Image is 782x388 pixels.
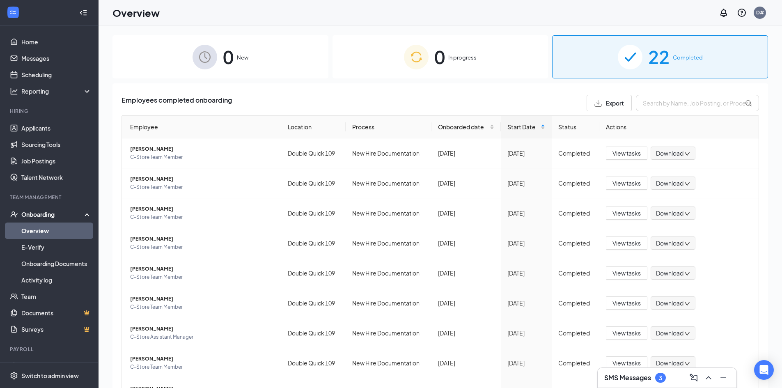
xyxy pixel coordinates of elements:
button: View tasks [606,207,647,220]
span: Export [606,100,624,106]
span: C-Store Team Member [130,213,275,221]
button: View tasks [606,147,647,160]
span: down [684,151,690,157]
span: View tasks [612,239,641,248]
span: C-Store Team Member [130,183,275,191]
span: C-Store Assistant Manager [130,333,275,341]
span: Download [656,149,683,158]
div: [DATE] [507,209,545,218]
span: down [684,211,690,217]
div: Completed [558,179,593,188]
td: Double Quick 109 [281,288,346,318]
span: down [684,271,690,277]
button: Export [587,95,632,111]
td: Double Quick 109 [281,228,346,258]
span: Download [656,269,683,278]
span: View tasks [612,269,641,278]
a: DocumentsCrown [21,305,92,321]
svg: ChevronUp [704,373,713,383]
td: Double Quick 109 [281,168,346,198]
svg: QuestionInfo [737,8,747,18]
span: down [684,301,690,307]
div: Completed [558,298,593,308]
span: Download [656,299,683,308]
div: Completed [558,328,593,337]
div: Payroll [10,346,90,353]
span: In progress [448,53,477,62]
span: C-Store Team Member [130,363,275,371]
button: Minimize [717,371,730,384]
span: Onboarded date [438,122,488,131]
div: [DATE] [507,239,545,248]
span: Download [656,329,683,337]
span: Download [656,209,683,218]
a: Overview [21,223,92,239]
span: New [237,53,248,62]
span: View tasks [612,209,641,218]
div: Team Management [10,194,90,201]
span: down [684,331,690,337]
td: New Hire Documentation [346,318,431,348]
h3: SMS Messages [604,373,651,382]
span: 0 [434,43,445,71]
th: Location [281,116,346,138]
svg: Settings [10,372,18,380]
div: Completed [558,358,593,367]
a: Home [21,34,92,50]
span: down [684,361,690,367]
svg: WorkstreamLogo [9,8,17,16]
td: Double Quick 109 [281,258,346,288]
div: [DATE] [438,358,495,367]
button: ChevronUp [702,371,715,384]
span: [PERSON_NAME] [130,175,275,183]
span: [PERSON_NAME] [130,145,275,153]
div: D# [756,9,764,16]
span: [PERSON_NAME] [130,205,275,213]
a: PayrollCrown [21,358,92,374]
div: [DATE] [507,149,545,158]
div: Reporting [21,87,92,95]
div: [DATE] [507,358,545,367]
a: Job Postings [21,153,92,169]
a: Applicants [21,120,92,136]
span: down [684,181,690,187]
span: 0 [223,43,234,71]
span: View tasks [612,358,641,367]
button: View tasks [606,296,647,310]
input: Search by Name, Job Posting, or Process [636,95,759,111]
th: Status [552,116,599,138]
th: Process [346,116,431,138]
span: Completed [673,53,703,62]
span: [PERSON_NAME] [130,295,275,303]
td: Double Quick 109 [281,348,346,378]
td: Double Quick 109 [281,318,346,348]
span: View tasks [612,328,641,337]
span: [PERSON_NAME] [130,235,275,243]
svg: ComposeMessage [689,373,699,383]
span: [PERSON_NAME] [130,265,275,273]
span: 22 [648,43,670,71]
div: Onboarding [21,210,85,218]
a: SurveysCrown [21,321,92,337]
span: Download [656,239,683,248]
a: Sourcing Tools [21,136,92,153]
span: Employees completed onboarding [122,95,232,111]
div: Completed [558,239,593,248]
a: Onboarding Documents [21,255,92,272]
div: Open Intercom Messenger [754,360,774,380]
div: Completed [558,269,593,278]
span: C-Store Team Member [130,273,275,281]
a: Scheduling [21,67,92,83]
button: View tasks [606,356,647,370]
span: C-Store Team Member [130,153,275,161]
td: New Hire Documentation [346,168,431,198]
th: Employee [122,116,281,138]
div: [DATE] [438,269,495,278]
svg: Analysis [10,87,18,95]
svg: UserCheck [10,210,18,218]
span: View tasks [612,149,641,158]
a: Team [21,288,92,305]
td: New Hire Documentation [346,228,431,258]
div: [DATE] [438,209,495,218]
span: View tasks [612,179,641,188]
